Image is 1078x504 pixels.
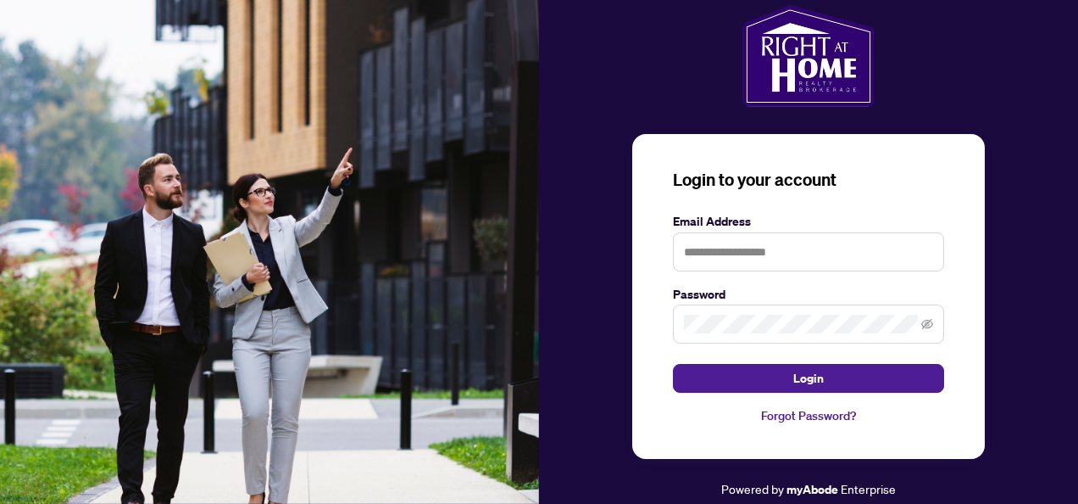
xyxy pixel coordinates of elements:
span: Powered by [721,481,784,496]
span: Enterprise [841,481,896,496]
span: eye-invisible [921,318,933,330]
h3: Login to your account [673,168,944,192]
a: myAbode [786,480,838,499]
label: Email Address [673,212,944,231]
img: ma-logo [742,5,874,107]
a: Forgot Password? [673,406,944,425]
label: Password [673,285,944,304]
button: Login [673,364,944,393]
span: Login [793,365,824,392]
